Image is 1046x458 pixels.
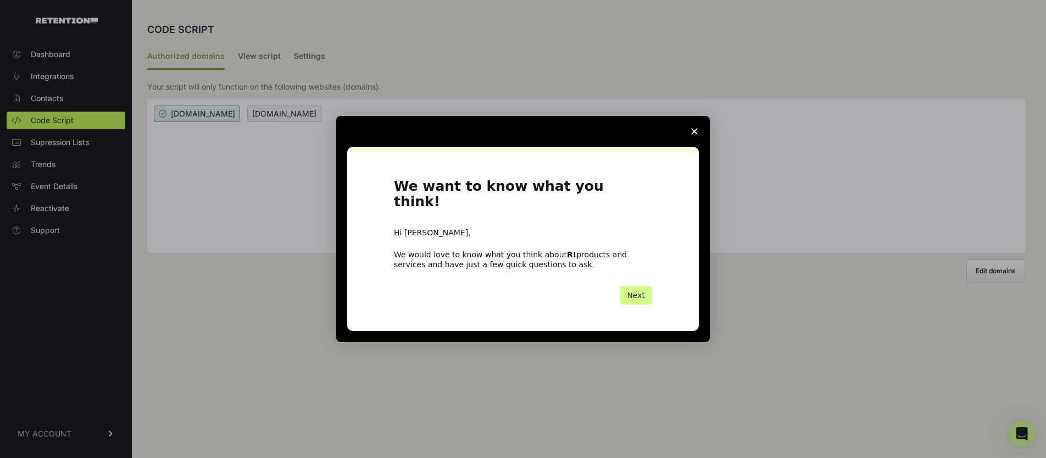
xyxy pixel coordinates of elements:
button: Next [620,286,652,305]
h1: We want to know what you think! [394,179,652,217]
div: Hi [PERSON_NAME], [394,228,652,239]
b: R! [567,250,576,259]
span: Close survey [679,116,710,147]
div: We would love to know what you think about products and services and have just a few quick questi... [394,250,652,269]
